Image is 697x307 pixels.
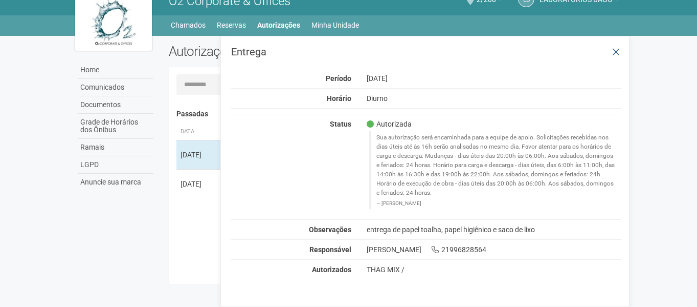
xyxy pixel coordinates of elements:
[78,139,153,156] a: Ramais
[369,131,622,209] blockquote: Sua autorização será encaminhada para a equipe de apoio. Solicitações recebidas nos dias úteis at...
[327,94,351,103] strong: Horário
[78,79,153,96] a: Comunicados
[169,44,388,59] h2: Autorizações
[217,18,246,32] a: Reservas
[78,114,153,139] a: Grade de Horários dos Ônibus
[367,265,622,274] div: THAG MIX /
[78,156,153,174] a: LGPD
[367,119,412,129] span: Autorizada
[231,47,621,57] h3: Entrega
[326,74,351,83] strong: Período
[171,18,206,32] a: Chamados
[309,245,351,254] strong: Responsável
[78,174,153,191] a: Anuncie sua marca
[257,18,300,32] a: Autorizações
[359,245,629,254] div: [PERSON_NAME] 21996828564
[312,265,351,274] strong: Autorizados
[311,18,359,32] a: Minha Unidade
[330,120,351,128] strong: Status
[176,124,222,140] th: Data
[78,96,153,114] a: Documentos
[359,225,629,234] div: entrega de papel toalha, papel higiênico e saco de lixo
[176,110,615,118] h4: Passadas
[376,200,616,207] footer: [PERSON_NAME]
[181,179,218,189] div: [DATE]
[359,74,629,83] div: [DATE]
[309,226,351,234] strong: Observações
[359,94,629,103] div: Diurno
[78,62,153,79] a: Home
[181,150,218,160] div: [DATE]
